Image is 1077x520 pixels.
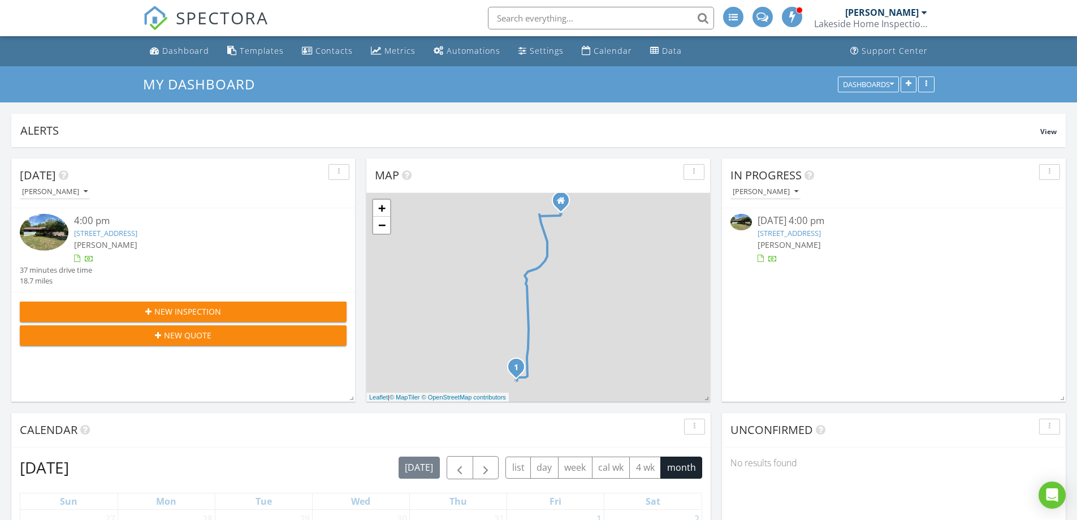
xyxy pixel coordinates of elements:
a: Wednesday [349,493,373,509]
a: Sunday [58,493,80,509]
a: [STREET_ADDRESS] [758,228,821,238]
button: Next month [473,456,499,479]
a: [DATE] 4:00 pm [STREET_ADDRESS] [PERSON_NAME] [730,214,1057,264]
span: Unconfirmed [730,422,813,437]
div: [DATE] 4:00 pm [758,214,1030,228]
a: SPECTORA [143,15,269,39]
button: cal wk [592,457,630,479]
i: 1 [514,364,518,372]
button: Dashboards [838,76,899,92]
a: 4:00 pm [STREET_ADDRESS] [PERSON_NAME] 37 minutes drive time 18.7 miles [20,214,347,286]
h2: [DATE] [20,456,69,479]
a: Contacts [297,41,357,62]
a: Automations (Advanced) [429,41,505,62]
div: [PERSON_NAME] [22,188,88,196]
img: 9363351%2Fcover_photos%2Fepe6DMxx5ZQffW8xjbaz%2Fsmall.jpg [20,214,68,251]
a: Friday [547,493,564,509]
a: Thursday [447,493,469,509]
span: View [1040,127,1057,136]
div: Contacts [315,45,353,56]
button: list [505,457,531,479]
input: Search everything... [488,7,714,29]
a: Zoom out [373,217,390,234]
span: Calendar [20,422,77,437]
div: Metrics [384,45,416,56]
div: 37 minutes drive time [20,265,92,276]
button: New Inspection [20,302,347,322]
div: 3304 RENWICK CT, ZEELAND MI 49464 [561,200,568,207]
span: [PERSON_NAME] [74,239,137,250]
a: Monday [154,493,179,509]
div: [PERSON_NAME] [845,7,919,18]
div: Calendar [594,45,632,56]
a: © OpenStreetMap contributors [422,394,506,401]
a: Tuesday [253,493,274,509]
a: Templates [223,41,288,62]
div: Support Center [862,45,928,56]
button: month [660,457,702,479]
div: Open Intercom Messenger [1039,482,1066,509]
button: [PERSON_NAME] [730,184,801,200]
div: Settings [530,45,564,56]
button: New Quote [20,325,347,346]
a: © MapTiler [390,394,420,401]
div: Automations [447,45,500,56]
div: No results found [722,448,1066,478]
a: Data [646,41,686,62]
div: Dashboard [162,45,209,56]
span: In Progress [730,167,802,183]
span: New Inspection [154,306,221,317]
div: 18.7 miles [20,276,92,286]
a: Metrics [366,41,420,62]
a: Zoom in [373,200,390,217]
button: Previous month [447,456,473,479]
a: Support Center [846,41,932,62]
a: My Dashboard [143,75,265,93]
span: Map [375,167,399,183]
div: Templates [240,45,284,56]
a: Calendar [577,41,637,62]
div: Dashboards [843,80,894,88]
a: Leaflet [369,394,388,401]
button: [DATE] [399,457,440,479]
div: [PERSON_NAME] [733,188,798,196]
span: [PERSON_NAME] [758,239,821,250]
button: 4 wk [629,457,661,479]
div: Data [662,45,682,56]
a: Saturday [643,493,663,509]
button: week [558,457,592,479]
img: The Best Home Inspection Software - Spectora [143,6,168,31]
div: Lakeside Home Inspections [814,18,927,29]
img: 9363351%2Fcover_photos%2Fepe6DMxx5ZQffW8xjbaz%2Fsmall.jpg [730,214,752,230]
div: 2754 60th St, Fennville, MI 49408 [516,367,523,373]
span: [DATE] [20,167,56,183]
a: [STREET_ADDRESS] [74,228,137,238]
button: [PERSON_NAME] [20,184,90,200]
a: Dashboard [145,41,214,62]
div: 4:00 pm [74,214,319,228]
div: | [366,393,509,402]
span: New Quote [164,329,211,341]
div: Alerts [20,123,1040,138]
span: SPECTORA [176,6,269,29]
a: Settings [514,41,568,62]
button: day [530,457,559,479]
